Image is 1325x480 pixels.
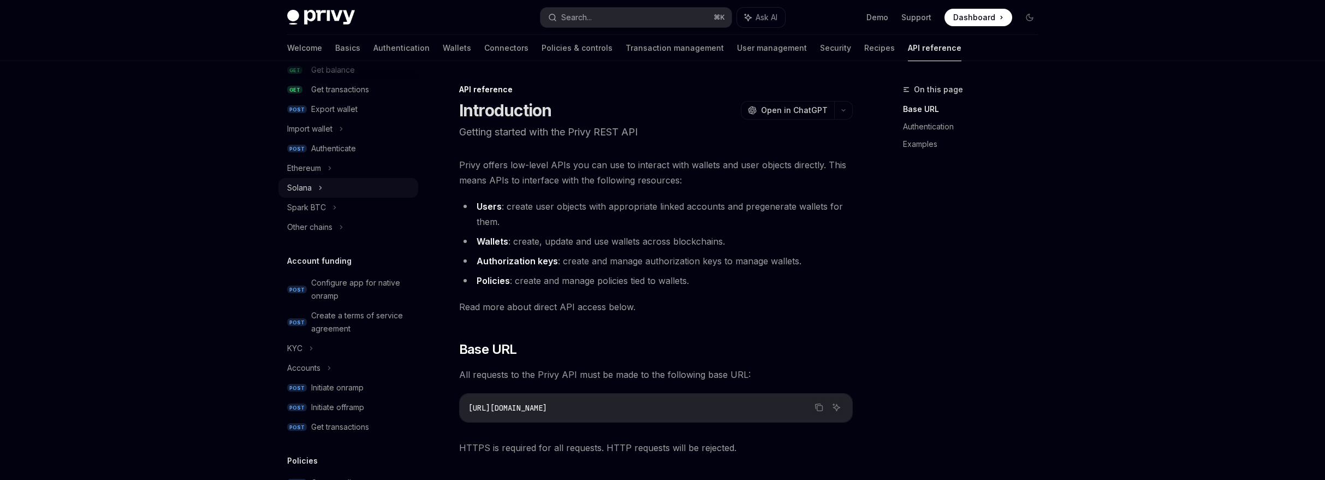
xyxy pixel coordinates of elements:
[459,367,853,382] span: All requests to the Privy API must be made to the following base URL:
[311,103,358,116] div: Export wallet
[540,8,732,27] button: Search...⌘K
[626,35,724,61] a: Transaction management
[914,83,963,96] span: On this page
[737,8,785,27] button: Ask AI
[477,201,502,212] strong: Users
[756,12,777,23] span: Ask AI
[477,275,510,286] strong: Policies
[459,234,853,249] li: : create, update and use wallets across blockchains.
[459,341,517,358] span: Base URL
[953,12,995,23] span: Dashboard
[287,342,302,355] div: KYC
[477,256,558,266] strong: Authorization keys
[287,86,302,94] span: GET
[903,118,1047,135] a: Authentication
[311,309,412,335] div: Create a terms of service agreement
[561,11,592,24] div: Search...
[311,83,369,96] div: Get transactions
[866,12,888,23] a: Demo
[287,362,320,375] div: Accounts
[714,13,725,22] span: ⌘ K
[908,35,961,61] a: API reference
[944,9,1012,26] a: Dashboard
[287,201,326,214] div: Spark BTC
[287,10,355,25] img: dark logo
[459,125,853,140] p: Getting started with the Privy REST API
[287,122,332,135] div: Import wallet
[468,403,547,413] span: [URL][DOMAIN_NAME]
[741,101,834,120] button: Open in ChatGPT
[459,253,853,269] li: : create and manage authorization keys to manage wallets.
[287,286,307,294] span: POST
[477,236,508,247] strong: Wallets
[812,400,826,414] button: Copy the contents from the code block
[287,105,307,114] span: POST
[278,80,418,99] a: GETGet transactions
[287,162,321,175] div: Ethereum
[278,139,418,158] a: POSTAuthenticate
[761,105,828,116] span: Open in ChatGPT
[287,318,307,327] span: POST
[287,404,307,412] span: POST
[311,401,364,414] div: Initiate offramp
[335,35,360,61] a: Basics
[542,35,613,61] a: Policies & controls
[287,35,322,61] a: Welcome
[903,135,1047,153] a: Examples
[903,100,1047,118] a: Base URL
[737,35,807,61] a: User management
[287,254,352,268] h5: Account funding
[459,299,853,315] span: Read more about direct API access below.
[901,12,931,23] a: Support
[373,35,430,61] a: Authentication
[459,273,853,288] li: : create and manage policies tied to wallets.
[287,181,312,194] div: Solana
[311,276,412,303] div: Configure app for native onramp
[287,384,307,392] span: POST
[311,142,356,155] div: Authenticate
[278,306,418,339] a: POSTCreate a terms of service agreement
[278,398,418,417] a: POSTInitiate offramp
[278,99,418,119] a: POSTExport wallet
[278,417,418,437] a: POSTGet transactions
[459,199,853,229] li: : create user objects with appropriate linked accounts and pregenerate wallets for them.
[311,420,369,434] div: Get transactions
[287,454,318,467] h5: Policies
[443,35,471,61] a: Wallets
[278,273,418,306] a: POSTConfigure app for native onramp
[287,423,307,431] span: POST
[311,381,364,394] div: Initiate onramp
[287,145,307,153] span: POST
[287,221,332,234] div: Other chains
[829,400,843,414] button: Ask AI
[459,440,853,455] span: HTTPS is required for all requests. HTTP requests will be rejected.
[278,378,418,398] a: POSTInitiate onramp
[484,35,528,61] a: Connectors
[864,35,895,61] a: Recipes
[459,157,853,188] span: Privy offers low-level APIs you can use to interact with wallets and user objects directly. This ...
[1021,9,1038,26] button: Toggle dark mode
[459,84,853,95] div: API reference
[459,100,552,120] h1: Introduction
[820,35,851,61] a: Security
